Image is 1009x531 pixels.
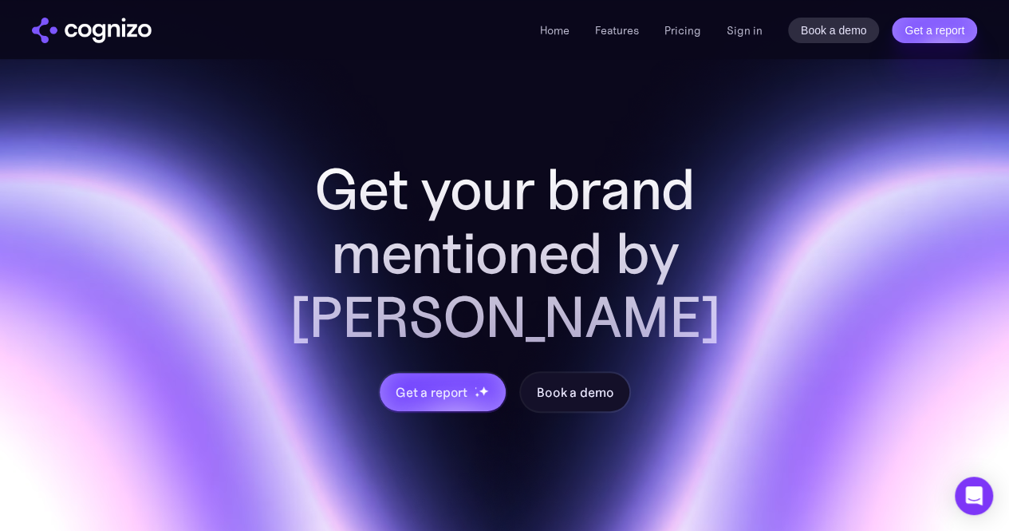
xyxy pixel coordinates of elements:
a: Home [540,23,570,38]
a: home [32,18,152,43]
div: Book a demo [537,382,613,402]
a: Book a demo [519,371,631,413]
div: Get a report [396,382,467,402]
div: Open Intercom Messenger [955,477,993,515]
img: star [479,386,489,396]
a: Pricing [664,23,701,38]
a: Get a reportstarstarstar [378,371,507,413]
a: Get a report [892,18,977,43]
a: Sign in [727,21,763,40]
img: cognizo logo [32,18,152,43]
a: Features [595,23,639,38]
h2: Get your brand mentioned by [PERSON_NAME] [250,157,760,349]
img: star [475,392,480,398]
a: Book a demo [788,18,880,43]
img: star [475,386,477,389]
